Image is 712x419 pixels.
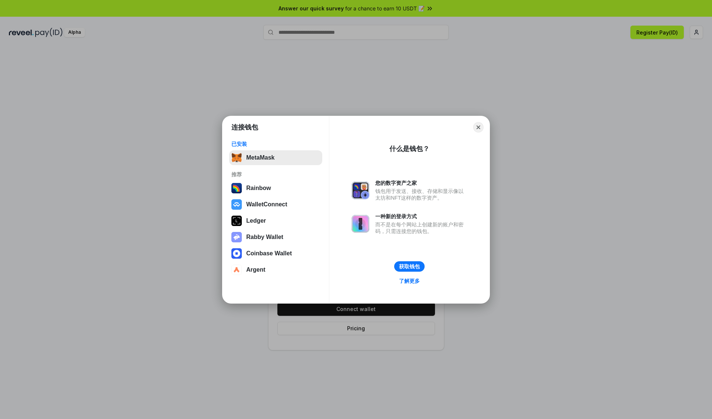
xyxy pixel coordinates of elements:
[229,181,322,196] button: Rainbow
[231,248,242,259] img: svg+xml,%3Csvg%20width%3D%2228%22%20height%3D%2228%22%20viewBox%3D%220%200%2028%2028%22%20fill%3D...
[399,278,420,284] div: 了解更多
[231,123,258,132] h1: 连接钱包
[231,216,242,226] img: svg+xml,%3Csvg%20xmlns%3D%22http%3A%2F%2Fwww.w3.org%2F2000%2Fsvg%22%20width%3D%2228%22%20height%3...
[229,262,322,277] button: Argent
[352,181,369,199] img: svg+xml,%3Csvg%20xmlns%3D%22http%3A%2F%2Fwww.w3.org%2F2000%2Fsvg%22%20fill%3D%22none%22%20viewBox...
[229,246,322,261] button: Coinbase Wallet
[394,261,425,272] button: 获取钱包
[399,263,420,270] div: 获取钱包
[375,221,467,235] div: 而不是在每个网站上创建新的账户和密码，只需连接您的钱包。
[231,265,242,275] img: svg+xml,%3Csvg%20width%3D%2228%22%20height%3D%2228%22%20viewBox%3D%220%200%2028%2028%22%20fill%3D...
[375,213,467,220] div: 一种新的登录方式
[246,185,271,192] div: Rainbow
[231,232,242,242] img: svg+xml,%3Csvg%20xmlns%3D%22http%3A%2F%2Fwww.w3.org%2F2000%2Fsvg%22%20fill%3D%22none%22%20viewBox...
[231,141,320,147] div: 已安装
[246,217,266,224] div: Ledger
[352,215,369,233] img: svg+xml,%3Csvg%20xmlns%3D%22http%3A%2F%2Fwww.w3.org%2F2000%2Fsvg%22%20fill%3D%22none%22%20viewBox...
[389,144,429,153] div: 什么是钱包？
[246,234,283,240] div: Rabby Wallet
[231,199,242,210] img: svg+xml,%3Csvg%20width%3D%2228%22%20height%3D%2228%22%20viewBox%3D%220%200%2028%2028%22%20fill%3D...
[246,201,287,208] div: WalletConnect
[375,180,467,186] div: 您的数字资产之家
[395,276,424,286] a: 了解更多
[231,183,242,193] img: svg+xml,%3Csvg%20width%3D%22120%22%20height%3D%22120%22%20viewBox%3D%220%200%20120%20120%22%20fil...
[375,188,467,201] div: 钱包用于发送、接收、存储和显示像以太坊和NFT这样的数字资产。
[231,171,320,178] div: 推荐
[246,266,266,273] div: Argent
[246,154,274,161] div: MetaMask
[229,150,322,165] button: MetaMask
[229,197,322,212] button: WalletConnect
[229,230,322,245] button: Rabby Wallet
[473,122,484,132] button: Close
[231,153,242,163] img: svg+xml,%3Csvg%20fill%3D%22none%22%20height%3D%2233%22%20viewBox%3D%220%200%2035%2033%22%20width%...
[246,250,292,257] div: Coinbase Wallet
[229,213,322,228] button: Ledger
